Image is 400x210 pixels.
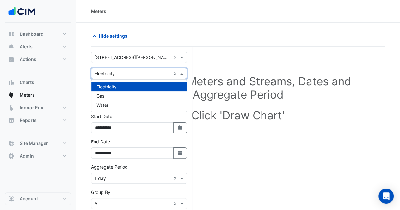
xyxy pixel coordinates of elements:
[5,89,71,101] button: Meters
[91,113,112,120] label: Start Date
[20,79,34,86] span: Charts
[20,31,44,37] span: Dashboard
[5,137,71,150] button: Site Manager
[20,56,36,63] span: Actions
[5,101,71,114] button: Indoor Env
[91,164,128,170] label: Aggregate Period
[20,140,48,147] span: Site Manager
[8,117,15,123] app-icon: Reports
[8,56,15,63] app-icon: Actions
[91,79,187,112] ng-dropdown-panel: Options list
[177,150,183,156] fa-icon: Select Date
[5,150,71,162] button: Admin
[96,102,108,108] span: Water
[101,109,375,122] h1: Click 'Draw Chart'
[173,54,179,61] span: Clear
[8,5,36,18] img: Company Logo
[96,93,104,99] span: Gas
[173,175,179,182] span: Clear
[8,31,15,37] app-icon: Dashboard
[173,70,179,77] span: Clear
[91,138,110,145] label: End Date
[5,192,71,205] button: Account
[91,8,106,15] div: Meters
[20,105,43,111] span: Indoor Env
[5,53,71,66] button: Actions
[173,200,179,207] span: Clear
[8,92,15,98] app-icon: Meters
[91,30,132,41] button: Hide settings
[8,105,15,111] app-icon: Indoor Env
[99,33,127,39] span: Hide settings
[8,44,15,50] app-icon: Alerts
[91,189,110,195] label: Group By
[177,125,183,130] fa-icon: Select Date
[8,140,15,147] app-icon: Site Manager
[20,117,37,123] span: Reports
[5,76,71,89] button: Charts
[5,40,71,53] button: Alerts
[20,44,33,50] span: Alerts
[5,114,71,127] button: Reports
[378,189,394,204] div: Open Intercom Messenger
[101,75,375,101] h1: Select Site, Meters and Streams, Dates and Aggregate Period
[20,195,38,202] span: Account
[5,28,71,40] button: Dashboard
[20,153,34,159] span: Admin
[8,153,15,159] app-icon: Admin
[8,79,15,86] app-icon: Charts
[20,92,35,98] span: Meters
[96,84,117,89] span: Electricity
